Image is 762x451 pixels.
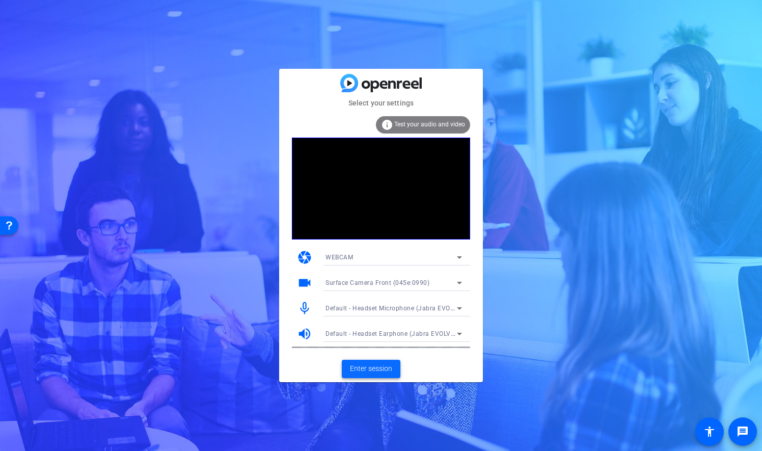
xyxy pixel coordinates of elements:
span: Test your audio and video [394,121,465,128]
span: WEBCAM [325,254,353,261]
mat-icon: volume_up [297,326,312,341]
mat-icon: camera [297,250,312,265]
mat-icon: message [737,426,749,438]
img: blue-gradient.svg [340,74,422,92]
mat-icon: info [381,119,393,131]
span: Default - Headset Microphone (Jabra EVOLVE 30 II) (0b0e:0312) [325,304,516,312]
mat-icon: accessibility [703,426,716,438]
span: Surface Camera Front (045e:0990) [325,279,429,286]
span: Default - Headset Earphone (Jabra EVOLVE 30 II) (0b0e:0312) [325,329,510,337]
mat-card-subtitle: Select your settings [279,97,483,109]
button: Enter session [342,360,400,378]
mat-icon: mic_none [297,301,312,316]
mat-icon: videocam [297,275,312,290]
span: Enter session [350,363,392,374]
